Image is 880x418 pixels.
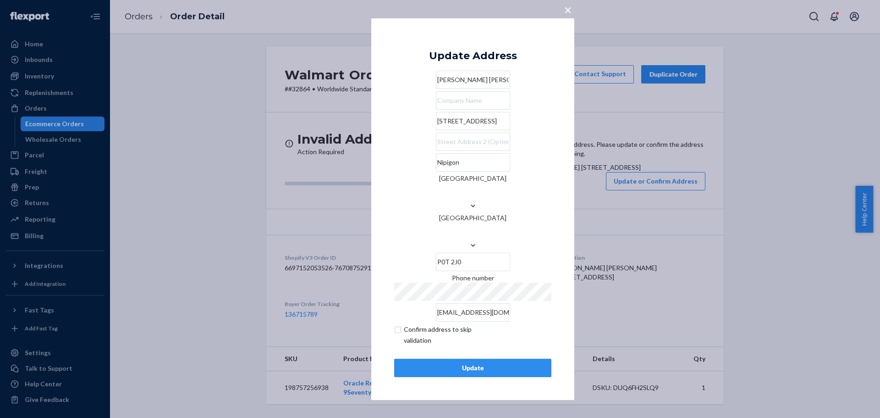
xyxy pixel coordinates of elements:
[429,50,517,61] div: Update Address
[473,223,473,241] input: [GEOGRAPHIC_DATA]
[394,213,551,223] div: [GEOGRAPHIC_DATA]
[452,274,494,282] span: Phone number
[436,112,510,130] input: Street Address
[402,363,544,373] div: Update
[436,153,510,172] input: City
[436,71,510,89] input: First & Last Name
[436,91,510,110] input: Company Name
[564,1,572,17] span: ×
[473,183,473,201] input: [GEOGRAPHIC_DATA]
[394,174,551,183] div: [GEOGRAPHIC_DATA]
[394,359,551,377] button: Update
[436,133,510,151] input: Street Address 2 (Optional)
[436,303,510,322] input: Email (Only Required for International)
[436,253,510,271] input: ZIP Code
